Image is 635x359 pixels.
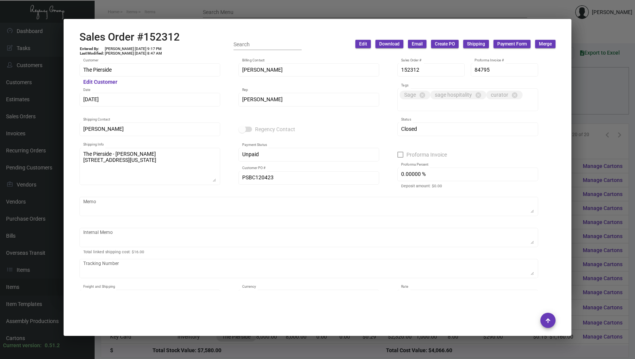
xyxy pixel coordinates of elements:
[359,41,367,47] span: Edit
[430,91,486,99] mat-chip: sage hospitality
[379,41,400,47] span: Download
[408,40,426,48] button: Email
[497,41,527,47] span: Payment Form
[3,342,42,350] div: Current version:
[539,41,552,47] span: Merge
[79,47,104,51] td: Entered By:
[255,125,295,134] span: Regency Contact
[79,51,104,56] td: Last Modified:
[406,150,447,159] span: Proforma Invoice
[467,41,485,47] span: Shipping
[400,91,430,99] mat-chip: Sage
[412,41,423,47] span: Email
[486,91,523,99] mat-chip: curator
[375,40,403,48] button: Download
[83,250,144,254] mat-hint: Total linked shipping cost: $16.00
[435,41,455,47] span: Create PO
[475,92,482,99] mat-icon: cancel
[493,40,531,48] button: Payment Form
[511,92,518,99] mat-icon: cancel
[431,40,459,48] button: Create PO
[355,40,371,48] button: Edit
[463,40,489,48] button: Shipping
[401,126,417,132] span: Closed
[45,342,60,350] div: 0.51.2
[104,51,162,56] td: [PERSON_NAME] [DATE] 8:47 AM
[419,92,426,99] mat-icon: cancel
[83,79,117,85] mat-hint: Edit Customer
[104,47,162,51] td: [PERSON_NAME] [DATE] 9:17 PM
[242,151,259,157] span: Unpaid
[535,40,556,48] button: Merge
[79,31,180,44] h2: Sales Order #152312
[401,184,442,188] mat-hint: Deposit amount: $0.00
